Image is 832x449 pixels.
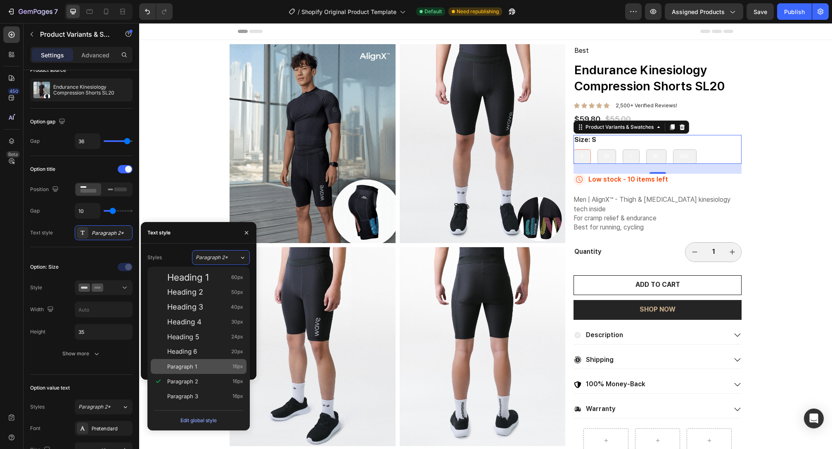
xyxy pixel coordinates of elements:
[447,333,474,341] p: Shipping
[30,284,42,291] div: Style
[75,324,132,339] input: Auto
[92,425,130,432] div: Pretendard
[231,333,243,341] span: 24px
[192,250,250,265] button: Paragraph 2*
[30,328,45,336] div: Height
[30,346,133,361] button: Show more
[180,416,217,425] div: Edit global style
[167,318,201,326] span: Heading 4
[78,403,111,411] span: Paragraph 2*
[232,377,243,385] span: 16px
[672,7,725,16] span: Assigned Products
[54,7,58,17] p: 7
[231,303,243,311] span: 40px
[75,203,100,218] input: Auto
[465,90,493,102] div: $55.00
[447,357,506,366] p: 100% Money-Back
[500,282,536,291] div: SHOP NOW
[434,21,602,35] div: Rich Text Editor. Editing area: main
[231,273,243,281] span: 60px
[457,8,499,15] span: Need republishing
[167,303,203,311] span: Heading 3
[81,51,109,59] p: Advanced
[435,22,602,34] p: Best
[3,3,62,20] button: 7
[30,425,40,432] div: Font
[40,29,110,39] p: Product Variants & Swatches
[139,3,173,20] div: Undo/Redo
[30,184,60,195] div: Position
[747,3,774,20] button: Save
[167,273,209,281] span: Heading 1
[30,207,40,215] div: Gap
[496,258,541,266] div: ADD TO CART
[231,318,243,326] span: 30px
[434,191,517,199] span: For cramp relief & endurance
[434,90,462,102] div: $59.80
[447,382,476,390] p: Warranty
[231,288,243,296] span: 50px
[30,165,55,173] div: Option title
[167,392,198,400] span: Paragraph 3
[167,333,199,341] span: Heading 5
[232,392,243,400] span: 16px
[261,224,427,423] img: WaveWear men's compression shorts for running shown from the back in black tight fit
[465,130,470,136] span: M
[476,78,539,87] div: Rich Text Editor. Editing area: main
[30,66,66,74] div: Product source
[147,229,171,236] div: Text style
[8,88,20,95] div: 450
[434,224,517,234] div: Quantity
[92,229,130,237] div: Paragraph 2*
[754,8,767,15] span: Save
[167,347,197,356] span: Heading 6
[167,288,203,296] span: Heading 2
[441,130,445,136] span: S
[301,7,396,16] span: Shopify Original Product Template
[62,350,101,358] div: Show more
[449,152,529,161] p: Low stock - 10 items left
[777,3,812,20] button: Publish
[30,403,45,411] div: Styles
[30,304,55,315] div: Width
[584,220,603,239] button: increment
[139,23,832,449] iframe: Design area
[30,137,40,145] div: Gap
[30,116,67,128] div: Option gap
[30,384,70,392] div: Option value text
[30,229,53,236] div: Text style
[231,347,243,356] span: 20px
[30,263,59,271] div: Option: Size
[434,112,458,122] legend: Size: S
[784,7,805,16] div: Publish
[75,399,133,414] button: Paragraph 2*
[75,302,132,317] input: Auto
[434,277,602,297] button: SHOP NOW
[147,254,162,261] div: Styles
[565,220,584,239] input: quantity
[445,100,516,108] div: Product Variants & Swatches
[447,308,484,317] p: Description
[75,134,100,149] input: Auto
[424,8,442,15] span: Default
[546,220,565,239] button: decrement
[665,3,743,20] button: Assigned Products
[434,173,591,189] span: Men | AlignX™ - Thigh & [MEDICAL_DATA] kinesiology tech inside
[196,254,228,261] span: Paragraph 2*
[298,7,300,16] span: /
[434,38,602,72] h1: Endurance Kinesiology Compression Shorts SL20
[154,414,243,427] button: Edit global style
[33,82,50,98] img: product feature img
[232,362,243,371] span: 16px
[804,409,824,428] div: Open Intercom Messenger
[167,362,197,371] span: Paragraph 1
[434,252,602,272] button: ADD TO CART
[541,130,550,136] span: XXL
[491,130,493,136] span: L
[6,151,20,158] div: Beta
[167,377,198,385] span: Paragraph 2
[41,51,64,59] p: Settings
[434,200,505,208] span: Best for running, cycling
